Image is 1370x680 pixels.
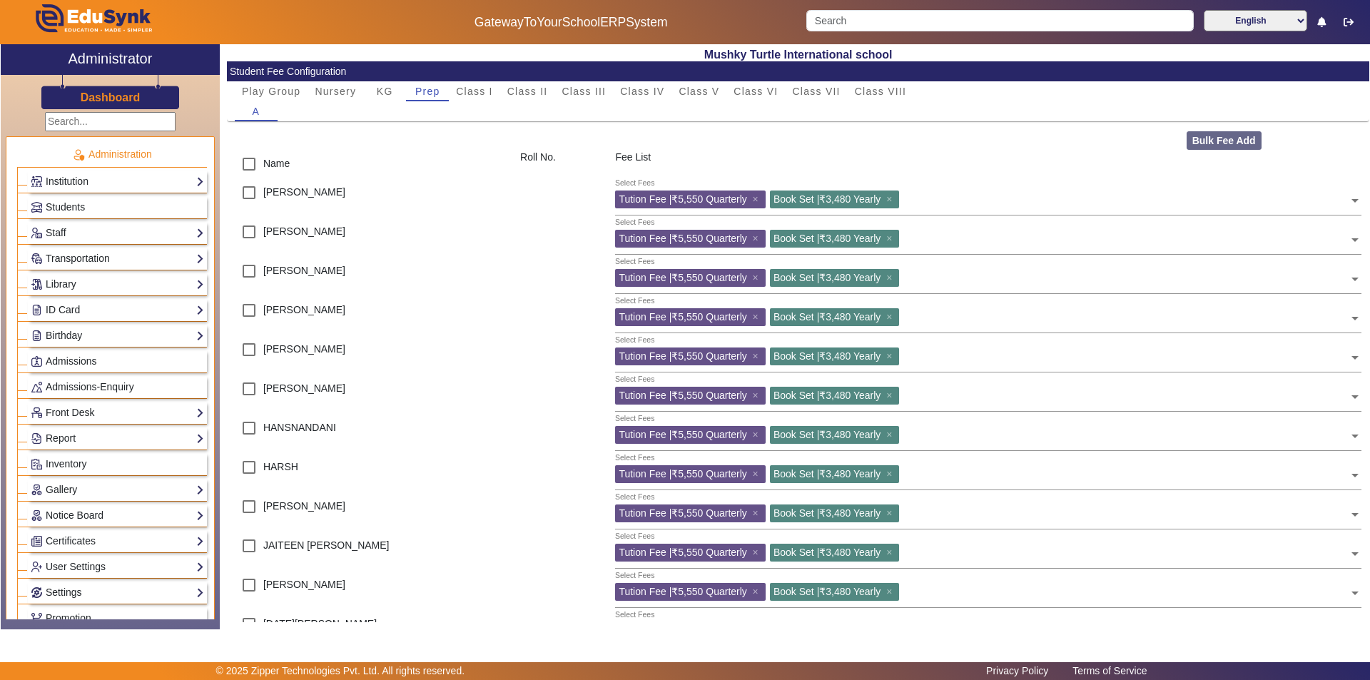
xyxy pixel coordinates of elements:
span: Nursery [315,86,356,96]
h2: Administrator [68,50,153,67]
span: × [753,507,762,519]
span: × [753,586,762,597]
img: Inventory.png [31,459,42,470]
span: × [753,547,762,558]
input: Search... [45,112,176,131]
span: A [253,106,260,116]
span: Book Set | ₹3,480 Yearly [773,311,881,323]
div: Select Fees [615,256,654,268]
div: HARSH [227,453,512,492]
a: Promotion [31,610,204,626]
span: × [753,311,762,323]
span: Tution Fee | ₹5,550 Quarterly [619,272,746,283]
span: Tution Fee | ₹5,550 Quarterly [619,193,746,205]
a: Students [31,199,204,215]
span: Class VIII [855,86,906,96]
div: [PERSON_NAME] [227,178,512,218]
div: Select Fees [615,295,654,307]
span: Class VI [734,86,778,96]
div: Select Fees [615,452,654,464]
span: Book Set | ₹3,480 Yearly [773,507,881,519]
div: JAITEEN [PERSON_NAME] [227,532,512,571]
span: Admissions [46,355,97,367]
span: Tution Fee | ₹5,550 Quarterly [619,547,746,558]
span: × [886,350,895,362]
span: Promotion [46,612,91,624]
span: Students [46,201,85,213]
span: Class VII [792,86,840,96]
span: Class III [562,86,606,96]
a: Terms of Service [1065,661,1154,680]
span: × [753,468,762,479]
span: Book Set | ₹3,480 Yearly [773,390,881,401]
span: Book Set | ₹3,480 Yearly [773,350,881,362]
span: × [753,390,762,401]
div: Roll No. [513,150,608,178]
a: Administrator [1,44,220,75]
span: × [886,507,895,519]
span: Tution Fee | ₹5,550 Quarterly [619,390,746,401]
div: Select Fees [615,531,654,542]
span: × [886,586,895,597]
a: Dashboard [80,90,141,105]
span: Class V [679,86,719,96]
span: × [753,429,762,440]
span: Admissions-Enquiry [46,381,134,392]
img: Students.png [31,202,42,213]
span: Book Set | ₹3,480 Yearly [773,272,881,283]
span: Tution Fee | ₹5,550 Quarterly [619,507,746,519]
input: Search [806,10,1193,31]
span: Book Set | ₹3,480 Yearly [773,586,881,597]
span: Book Set | ₹3,480 Yearly [773,233,881,244]
h3: Dashboard [81,91,141,104]
p: © 2025 Zipper Technologies Pvt. Ltd. All rights reserved. [216,664,465,679]
div: [PERSON_NAME] [227,571,512,610]
a: Admissions [31,353,204,370]
img: Admissions.png [31,356,42,367]
img: Administration.png [72,148,85,161]
span: × [886,429,895,440]
span: × [886,390,895,401]
span: Tution Fee | ₹5,550 Quarterly [619,350,746,362]
span: Tution Fee | ₹5,550 Quarterly [619,311,746,323]
div: Select Fees [615,413,654,425]
span: × [886,547,895,558]
span: Book Set | ₹3,480 Yearly [773,547,881,558]
p: Administration [17,147,207,162]
div: [PERSON_NAME] [227,492,512,532]
div: HANSNANDANI [227,414,512,453]
span: × [886,468,895,479]
h2: Mushky Turtle International school [227,48,1369,61]
div: [PERSON_NAME] [227,257,512,296]
span: Book Set | ₹3,480 Yearly [773,468,881,479]
span: Tution Fee | ₹5,550 Quarterly [619,586,746,597]
a: Privacy Policy [979,661,1055,680]
span: Book Set | ₹3,480 Yearly [773,193,881,205]
span: Tution Fee | ₹5,550 Quarterly [619,468,746,479]
span: × [886,233,895,244]
mat-card-header: Student Fee Configuration [227,61,1369,81]
div: Select Fees [615,178,654,189]
div: [PERSON_NAME] [227,218,512,257]
div: Select Fees [615,335,654,346]
div: [PERSON_NAME] [227,335,512,375]
a: Admissions-Enquiry [31,379,204,395]
span: Class II [507,86,548,96]
div: Select Fees [615,492,654,503]
span: Book Set | ₹3,480 Yearly [773,429,881,440]
img: Behavior-reports.png [31,382,42,392]
div: Name [227,150,512,178]
span: KG [377,86,393,96]
div: [PERSON_NAME] [227,296,512,335]
span: × [886,193,895,205]
span: Tution Fee | ₹5,550 Quarterly [619,233,746,244]
span: Play Group [242,86,301,96]
div: Select Fees [615,570,654,582]
span: × [753,233,762,244]
h5: GatewayToYourSchoolERPSystem [350,15,791,30]
a: Inventory [31,456,204,472]
span: × [886,311,895,323]
div: [DATE][PERSON_NAME] [227,610,512,649]
div: Select Fees [615,609,654,621]
span: × [753,272,762,283]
